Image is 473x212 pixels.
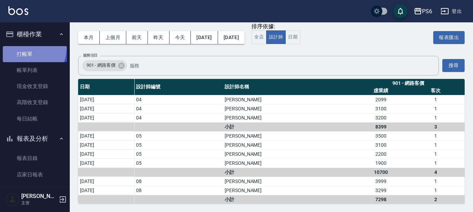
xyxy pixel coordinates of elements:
[408,114,463,122] div: 1
[134,104,223,113] td: 04
[3,62,67,78] a: 帳單列表
[251,23,300,30] div: 排序依據:
[100,31,126,44] button: 上個月
[223,122,352,131] td: 小計
[408,178,463,185] div: 1
[354,123,408,131] div: 8399
[223,177,352,186] td: [PERSON_NAME]
[354,96,408,103] div: 2099
[82,62,120,69] span: 901 - 網路客價
[354,114,408,122] div: 3200
[83,53,98,58] label: 服務項目
[78,149,134,159] td: [DATE]
[408,141,463,149] div: 1
[191,31,218,44] button: [DATE]
[21,193,57,200] h5: [PERSON_NAME]
[354,178,408,185] div: 3999
[411,4,435,19] button: PS6
[3,25,67,43] button: 櫃檯作業
[354,187,408,194] div: 3299
[3,150,67,166] a: 報表目錄
[78,31,100,44] button: 本月
[3,167,67,183] a: 店家日報表
[8,6,28,15] img: Logo
[223,95,352,104] td: [PERSON_NAME]
[78,159,134,168] td: [DATE]
[408,105,463,112] div: 1
[82,60,127,71] div: 901 - 網路客價
[408,87,463,94] div: 客次
[78,113,134,122] td: [DATE]
[354,141,408,149] div: 3100
[3,78,67,94] a: 現金收支登錄
[285,30,300,44] button: 日期
[134,79,223,95] th: 設計師編號
[3,130,67,148] button: 報表及分析
[266,30,286,44] button: 設計師
[218,31,245,44] button: [DATE]
[354,160,408,167] div: 1900
[354,87,408,94] div: 虛業績
[408,96,463,103] div: 1
[126,31,148,44] button: 前天
[223,149,352,159] td: [PERSON_NAME]
[438,5,465,18] button: 登出
[354,196,408,203] div: 7298
[354,105,408,112] div: 3100
[134,186,223,195] td: 08
[6,192,20,206] img: Person
[433,31,465,44] button: 報表匯出
[21,200,57,206] p: 主管
[134,113,223,122] td: 04
[223,168,352,177] td: 小計
[408,151,463,158] div: 1
[251,30,266,44] button: 全店
[78,95,134,104] td: [DATE]
[3,94,67,110] a: 高階收支登錄
[78,131,134,140] td: [DATE]
[354,169,408,176] div: 10700
[134,159,223,168] td: 05
[134,177,223,186] td: 08
[78,104,134,113] td: [DATE]
[134,140,223,149] td: 05
[78,186,134,195] td: [DATE]
[223,195,352,204] td: 小計
[148,31,170,44] button: 昨天
[78,79,134,95] th: 日期
[134,131,223,140] td: 05
[393,4,407,18] button: save
[422,7,432,16] div: PS6
[408,132,463,140] div: 1
[78,140,134,149] td: [DATE]
[442,59,465,72] button: 搜尋
[78,177,134,186] td: [DATE]
[3,46,67,62] a: 打帳單
[134,95,223,104] td: 04
[354,132,408,140] div: 3500
[408,160,463,167] div: 1
[223,186,352,195] td: [PERSON_NAME]
[408,187,463,194] div: 1
[354,80,463,87] div: 901 - 網路客價
[134,149,223,159] td: 05
[408,196,463,203] div: 2
[170,31,191,44] button: 今天
[354,151,408,158] div: 2200
[223,159,352,168] td: [PERSON_NAME]
[223,113,352,122] td: [PERSON_NAME]
[128,59,425,72] input: 服務
[3,183,67,199] a: 互助日報表
[223,104,352,113] td: [PERSON_NAME]
[223,140,352,149] td: [PERSON_NAME]
[408,169,463,176] div: 4
[408,123,463,131] div: 3
[223,131,352,140] td: [PERSON_NAME]
[3,111,67,127] a: 每日結帳
[223,79,352,95] th: 設計師名稱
